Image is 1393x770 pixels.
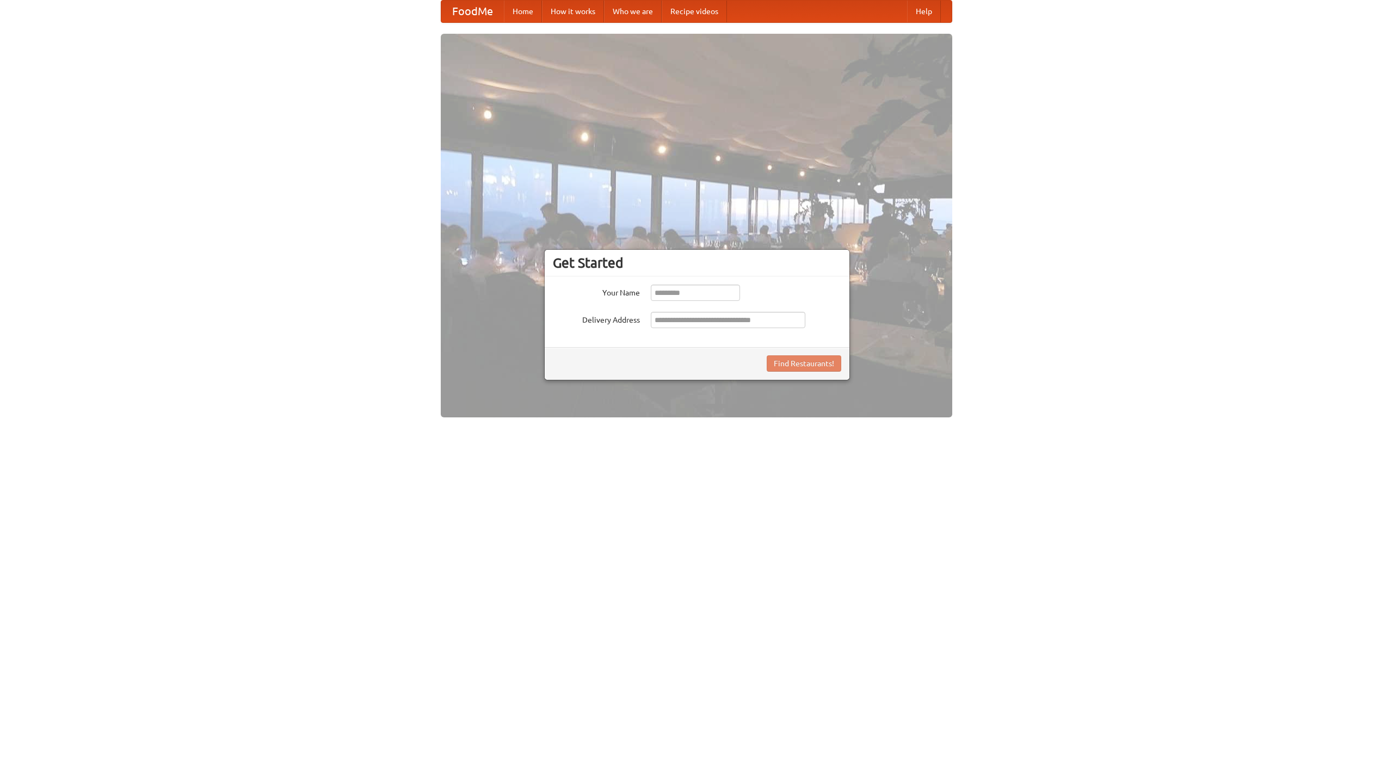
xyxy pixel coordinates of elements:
a: Home [504,1,542,22]
a: How it works [542,1,604,22]
a: FoodMe [441,1,504,22]
a: Who we are [604,1,662,22]
a: Recipe videos [662,1,727,22]
label: Delivery Address [553,312,640,325]
button: Find Restaurants! [767,355,841,372]
a: Help [907,1,941,22]
label: Your Name [553,285,640,298]
h3: Get Started [553,255,841,271]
